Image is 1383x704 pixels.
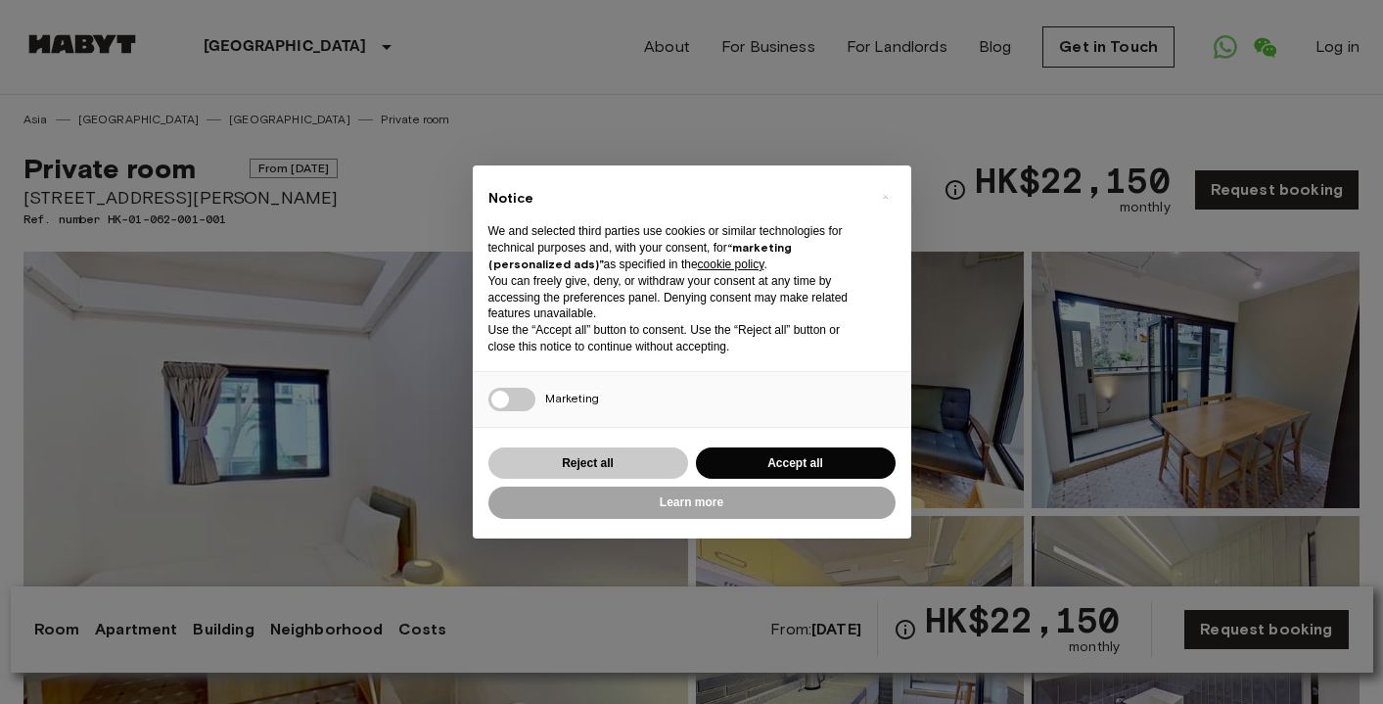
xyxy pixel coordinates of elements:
button: Learn more [488,487,896,519]
span: × [882,185,889,209]
p: We and selected third parties use cookies or similar technologies for technical purposes and, wit... [488,223,864,272]
h2: Notice [488,189,864,209]
button: Reject all [488,447,688,480]
a: cookie policy [698,258,764,271]
span: Marketing [545,391,599,405]
p: You can freely give, deny, or withdraw your consent at any time by accessing the preferences pane... [488,273,864,322]
p: Use the “Accept all” button to consent. Use the “Reject all” button or close this notice to conti... [488,322,864,355]
strong: “marketing (personalized ads)” [488,240,792,271]
button: Close this notice [870,181,901,212]
button: Accept all [696,447,896,480]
